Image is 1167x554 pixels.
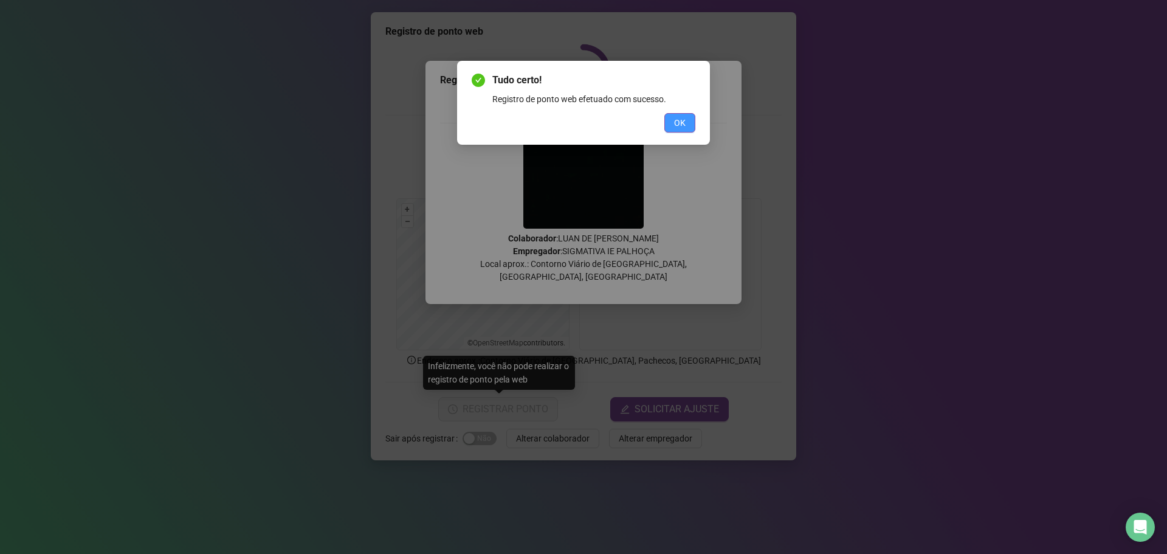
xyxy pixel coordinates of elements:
[492,73,695,88] span: Tudo certo!
[492,92,695,106] div: Registro de ponto web efetuado com sucesso.
[674,116,686,130] span: OK
[1126,513,1155,542] div: Open Intercom Messenger
[664,113,695,133] button: OK
[472,74,485,87] span: check-circle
